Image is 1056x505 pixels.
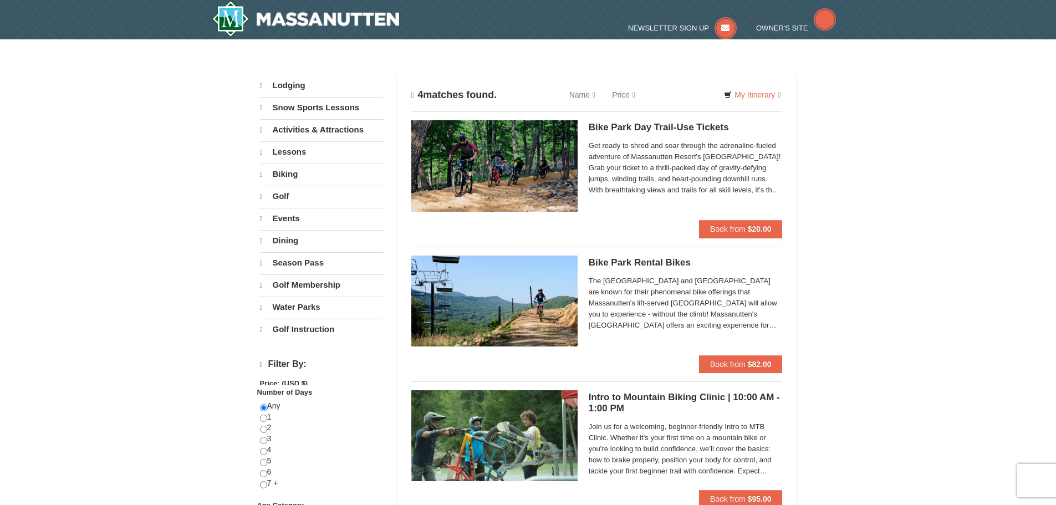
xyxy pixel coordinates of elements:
[756,24,808,32] span: Owner's Site
[260,164,384,185] a: Biking
[748,360,772,369] strong: $82.00
[260,186,384,207] a: Golf
[589,257,783,268] h5: Bike Park Rental Bikes
[604,84,644,106] a: Price
[589,392,783,414] h5: Intro to Mountain Biking Clinic | 10:00 AM - 1:00 PM
[411,390,578,481] img: 6619923-41-e7b00406.jpg
[260,379,308,387] strong: Price: (USD $)
[260,297,384,318] a: Water Parks
[561,84,604,106] a: Name
[748,494,772,503] strong: $95.00
[260,97,384,118] a: Snow Sports Lessons
[260,274,384,295] a: Golf Membership
[260,319,384,340] a: Golf Instruction
[260,401,384,500] div: Any 1 2 3 4 5 6 7 +
[628,24,737,32] a: Newsletter Sign Up
[589,276,783,331] span: The [GEOGRAPHIC_DATA] and [GEOGRAPHIC_DATA] are known for their phenomenal bike offerings that Ma...
[260,230,384,251] a: Dining
[411,120,578,211] img: 6619923-14-67e0640e.jpg
[260,141,384,162] a: Lessons
[589,122,783,133] h5: Bike Park Day Trail-Use Tickets
[589,140,783,196] span: Get ready to shred and soar through the adrenaline-fueled adventure of Massanutten Resort's [GEOG...
[212,1,400,37] a: Massanutten Resort
[628,24,709,32] span: Newsletter Sign Up
[717,86,788,103] a: My Itinerary
[260,359,384,370] h4: Filter By:
[260,208,384,229] a: Events
[748,225,772,233] strong: $20.00
[710,494,746,503] span: Book from
[756,24,836,32] a: Owner's Site
[260,75,384,96] a: Lodging
[411,256,578,346] img: 6619923-15-103d8a09.jpg
[589,421,783,477] span: Join us for a welcoming, beginner-friendly Intro to MTB Clinic. Whether it's your first time on a...
[260,119,384,140] a: Activities & Attractions
[699,355,783,373] button: Book from $82.00
[260,252,384,273] a: Season Pass
[710,360,746,369] span: Book from
[699,220,783,238] button: Book from $20.00
[257,388,313,396] strong: Number of Days
[710,225,746,233] span: Book from
[212,1,400,37] img: Massanutten Resort Logo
